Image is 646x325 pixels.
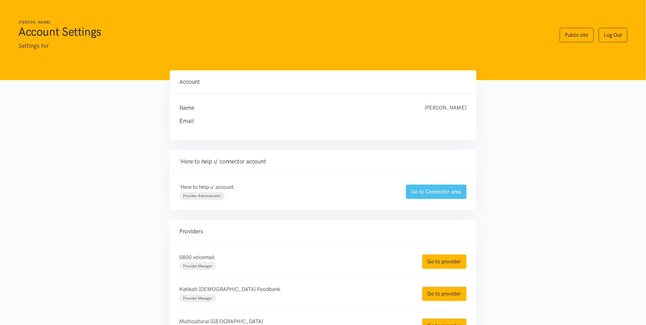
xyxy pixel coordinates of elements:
span: Provider Manager [183,296,212,300]
div: [PERSON_NAME] [419,104,473,112]
span: Provider Manager [183,264,212,268]
h4: Email [180,117,454,125]
p: Katikati [DEMOGRAPHIC_DATA] Foodbank [180,285,410,293]
p: 'Here to help u' account [180,183,394,191]
a: Go to Connector area [406,185,467,199]
p: Settings for [18,41,548,51]
h4: Account [180,78,467,86]
a: Public site [560,28,594,42]
h4: 'Here to help u' connector account [180,157,467,166]
a: Go to provider [422,254,467,269]
h6: [PERSON_NAME] [18,20,548,25]
h4: Providers [180,227,467,236]
a: Go to provider [422,287,467,301]
p: 0800 voicemail [180,253,410,262]
span: Provider Administrator [183,194,221,198]
h4: Name [180,104,413,112]
h1: Account Settings [18,24,548,39]
a: Log Out [599,28,628,42]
